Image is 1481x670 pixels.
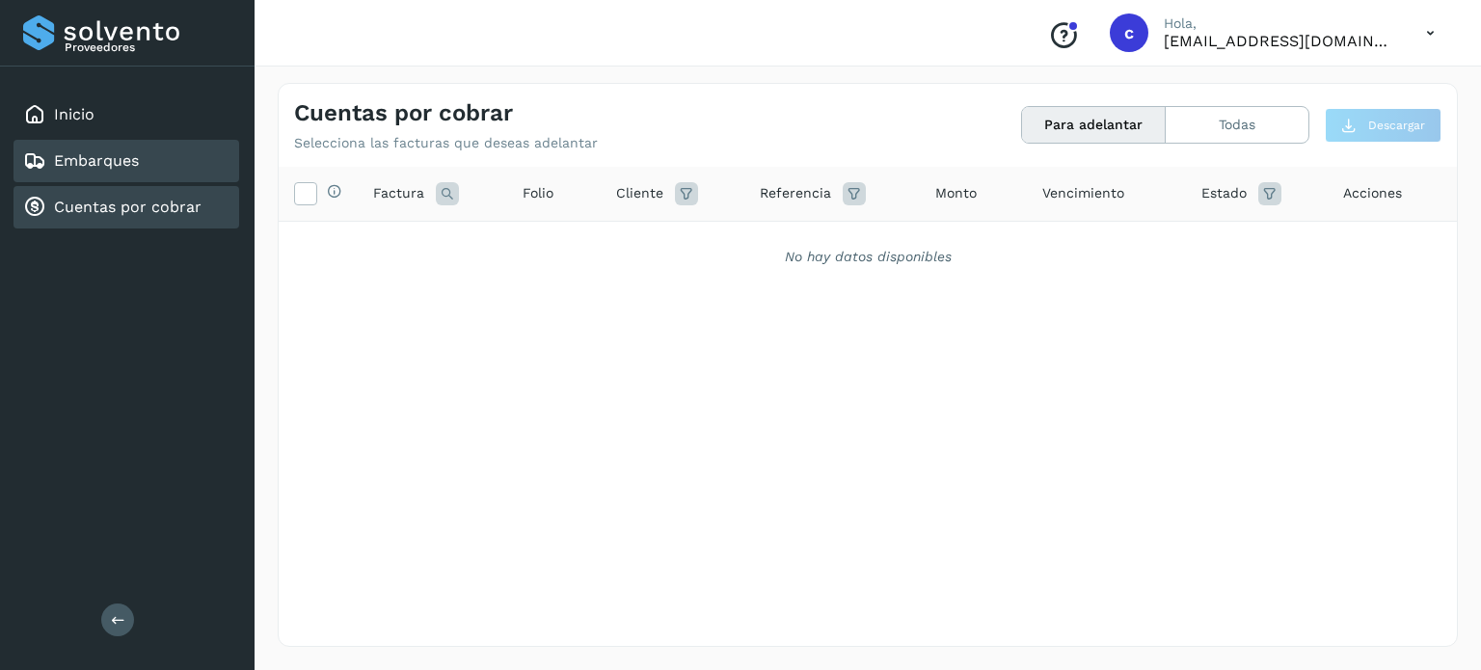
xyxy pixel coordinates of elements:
p: cobranza@nuevomex.com.mx [1164,32,1395,50]
p: Proveedores [65,40,231,54]
span: Factura [373,183,424,203]
span: Estado [1201,183,1247,203]
a: Inicio [54,105,94,123]
span: Vencimiento [1042,183,1124,203]
span: Cliente [616,183,663,203]
span: Acciones [1343,183,1402,203]
button: Para adelantar [1022,107,1166,143]
span: Referencia [760,183,831,203]
a: Cuentas por cobrar [54,198,202,216]
div: Cuentas por cobrar [13,186,239,228]
div: Inicio [13,94,239,136]
span: Descargar [1368,117,1425,134]
p: Selecciona las facturas que deseas adelantar [294,135,598,151]
span: Folio [523,183,553,203]
button: Descargar [1325,108,1441,143]
div: Embarques [13,140,239,182]
span: Monto [935,183,977,203]
div: No hay datos disponibles [304,247,1432,267]
a: Embarques [54,151,139,170]
p: Hola, [1164,15,1395,32]
h4: Cuentas por cobrar [294,99,513,127]
button: Todas [1166,107,1308,143]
